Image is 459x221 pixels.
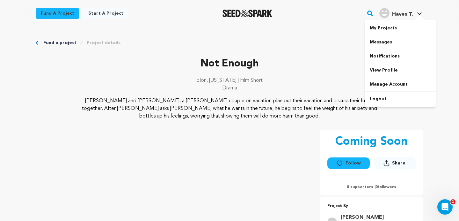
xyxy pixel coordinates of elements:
span: Share [392,160,405,166]
a: Project details [87,40,120,46]
a: Start a project [83,8,128,19]
a: Haven T.'s Profile [378,7,423,18]
a: View Profile [365,63,436,77]
a: Seed&Spark Homepage [222,10,273,17]
img: Seed&Spark Logo Dark Mode [222,10,273,17]
div: Haven T.'s Profile [379,8,413,18]
a: Manage Account [365,77,436,91]
iframe: Intercom live chat [437,199,453,215]
a: Fund a project [43,40,76,46]
span: Haven T.'s Profile [378,7,423,20]
p: 0 supporters | followers [327,185,416,190]
button: Share [374,157,416,169]
span: 1 [450,199,455,204]
p: [PERSON_NAME] and [PERSON_NAME], a [PERSON_NAME] couple on vacation plan out their vacation and d... [75,97,385,120]
p: Elon, [US_STATE] | Film Short [36,77,423,84]
a: Fund a project [36,8,79,19]
span: Haven T. [392,12,413,17]
span: 0 [375,185,378,189]
a: Messages [365,35,436,49]
span: Share [374,157,416,171]
p: Drama [36,84,423,92]
button: Follow [327,157,369,169]
a: Notifications [365,49,436,63]
p: Not Enough [36,56,423,72]
a: Logout [365,92,436,106]
a: My Projects [365,21,436,35]
img: user.png [379,8,390,18]
p: Project By [327,202,416,210]
p: Coming Soon [335,135,408,148]
div: Breadcrumb [36,40,423,46]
